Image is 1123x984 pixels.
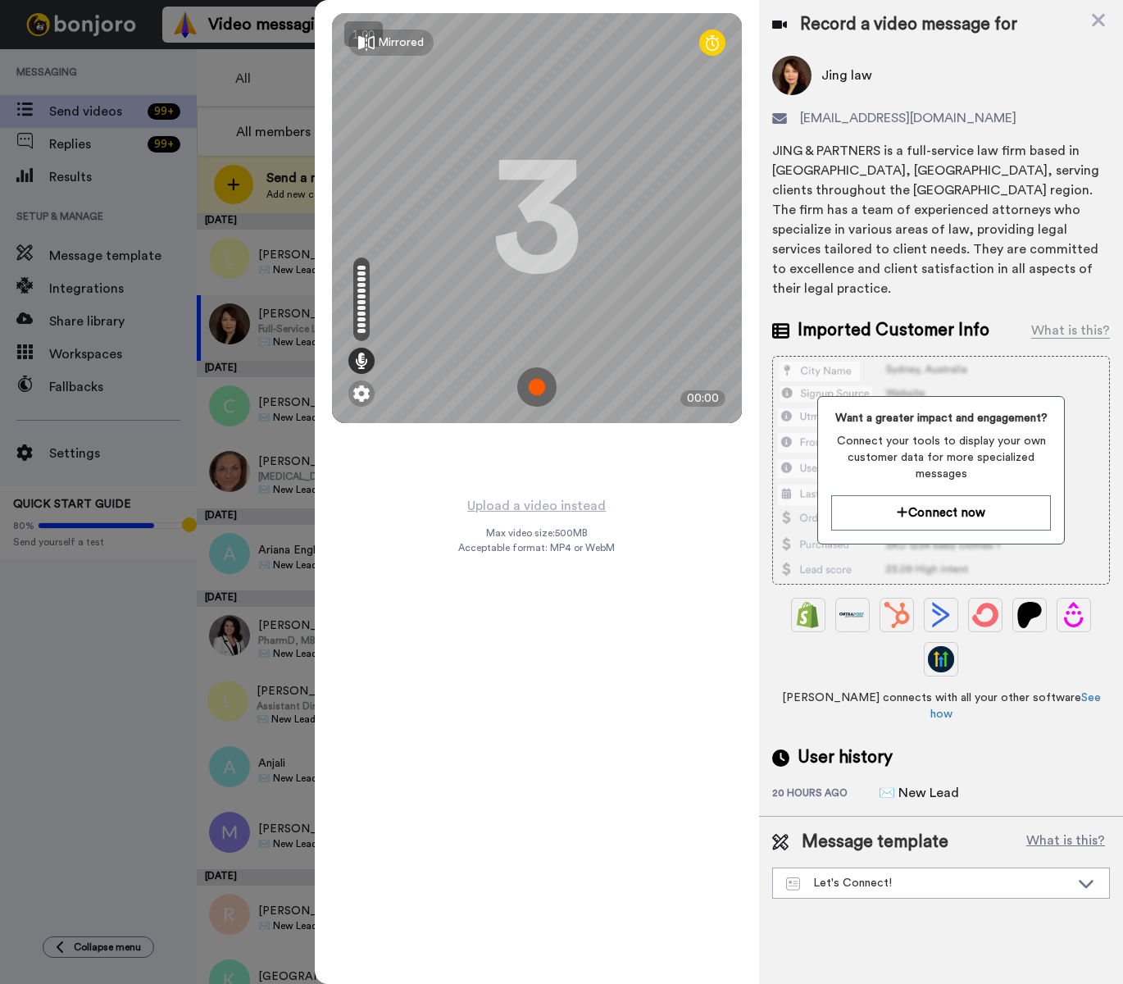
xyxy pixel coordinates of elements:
[928,602,954,628] img: ActiveCampaign
[928,646,954,672] img: GoHighLevel
[831,410,1051,426] span: Want a greater impact and engagement?
[462,495,611,517] button: Upload a video instead
[884,602,910,628] img: Hubspot
[786,875,1070,891] div: Let's Connect!
[517,367,557,407] img: ic_record_start.svg
[486,526,588,540] span: Max video size: 500 MB
[879,783,961,803] div: ✉️ New Lead
[1016,602,1043,628] img: Patreon
[1021,830,1110,854] button: What is this?
[772,141,1110,298] div: JING & PARTNERS is a full-service law firm based in [GEOGRAPHIC_DATA], [GEOGRAPHIC_DATA], serving...
[492,157,582,280] div: 3
[802,830,948,854] span: Message template
[680,390,725,407] div: 00:00
[831,433,1051,482] span: Connect your tools to display your own customer data for more specialized messages
[800,108,1016,128] span: [EMAIL_ADDRESS][DOMAIN_NAME]
[972,602,998,628] img: ConvertKit
[795,602,821,628] img: Shopify
[772,786,879,803] div: 20 hours ago
[798,745,893,770] span: User history
[458,541,615,554] span: Acceptable format: MP4 or WebM
[839,602,866,628] img: Ontraport
[798,318,989,343] span: Imported Customer Info
[1031,321,1110,340] div: What is this?
[786,877,800,891] img: Message-temps.svg
[930,692,1101,720] a: See how
[353,385,370,402] img: ic_gear.svg
[772,690,1110,722] span: [PERSON_NAME] connects with all your other software
[831,495,1051,531] button: Connect now
[1061,602,1087,628] img: Drip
